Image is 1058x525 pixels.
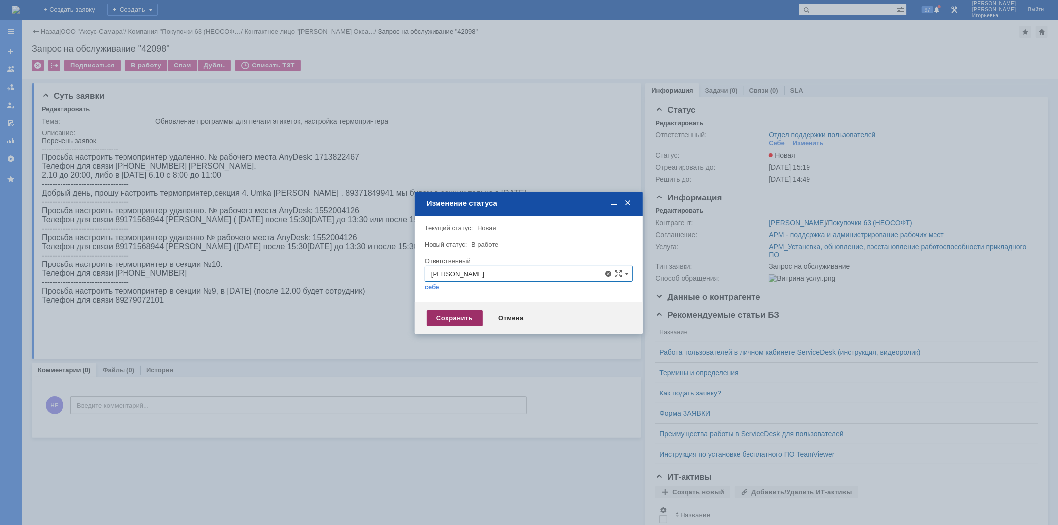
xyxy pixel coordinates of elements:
[609,199,619,208] span: Свернуть (Ctrl + M)
[425,258,631,264] div: Ответственный
[425,241,467,248] label: Новый статус:
[623,199,633,208] span: Закрыть
[614,270,622,278] span: Сложная форма
[427,199,633,208] div: Изменение статуса
[425,283,439,291] a: себе
[604,270,612,278] span: Удалить
[471,241,498,248] span: В работе
[477,224,496,232] span: Новая
[425,224,473,232] label: Текущий статус:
